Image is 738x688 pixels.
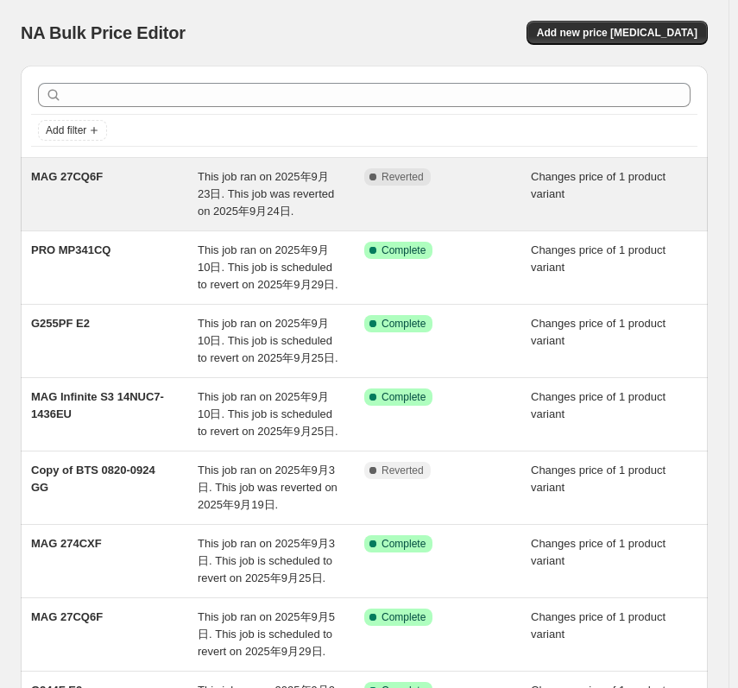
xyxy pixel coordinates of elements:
span: Changes price of 1 product variant [531,317,665,347]
span: This job ran on 2025年9月3日. This job is scheduled to revert on 2025年9月25日. [198,537,335,584]
span: PRO MP341CQ [31,243,110,256]
span: Changes price of 1 product variant [531,390,665,420]
span: Changes price of 1 product variant [531,464,665,494]
span: MAG Infinite S3 14NUC7-1436EU [31,390,164,420]
span: G255PF E2 [31,317,90,330]
span: This job ran on 2025年9月23日. This job was reverted on 2025年9月24日. [198,170,334,218]
span: This job ran on 2025年9月10日. This job is scheduled to revert on 2025年9月25日. [198,390,338,438]
span: Complete [382,537,426,551]
span: This job ran on 2025年9月3日. This job was reverted on 2025年9月19日. [198,464,337,511]
button: Add filter [38,120,107,141]
span: NA Bulk Price Editor [21,23,186,42]
span: MAG 274CXF [31,537,102,550]
span: MAG 27CQ6F [31,170,103,183]
span: This job ran on 2025年9月5日. This job is scheduled to revert on 2025年9月29日. [198,610,335,658]
span: MAG 27CQ6F [31,610,103,623]
span: Add new price [MEDICAL_DATA] [537,26,697,40]
span: Copy of BTS 0820-0924 GG [31,464,155,494]
span: Complete [382,317,426,331]
span: Changes price of 1 product variant [531,170,665,200]
button: Add new price [MEDICAL_DATA] [527,21,708,45]
span: This job ran on 2025年9月10日. This job is scheduled to revert on 2025年9月29日. [198,243,338,291]
span: Changes price of 1 product variant [531,610,665,641]
span: Complete [382,610,426,624]
span: This job ran on 2025年9月10日. This job is scheduled to revert on 2025年9月25日. [198,317,338,364]
span: Complete [382,243,426,257]
span: Reverted [382,170,424,184]
span: Changes price of 1 product variant [531,537,665,567]
span: Add filter [46,123,86,137]
span: Changes price of 1 product variant [531,243,665,274]
span: Complete [382,390,426,404]
span: Reverted [382,464,424,477]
